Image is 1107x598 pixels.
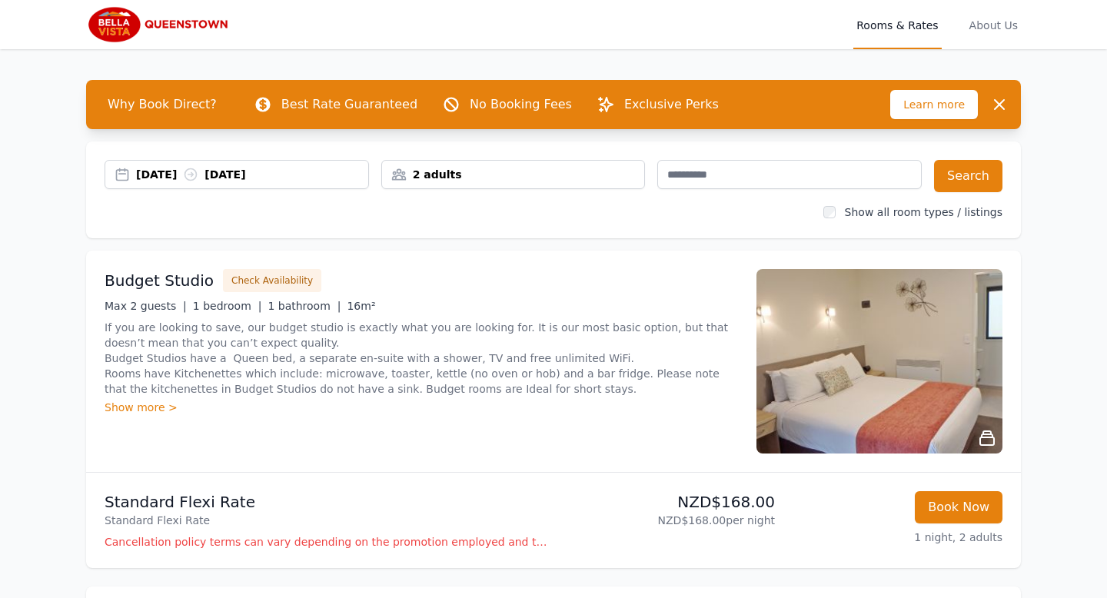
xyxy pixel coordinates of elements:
[105,400,738,415] div: Show more >
[105,513,547,528] p: Standard Flexi Rate
[470,95,572,114] p: No Booking Fees
[281,95,417,114] p: Best Rate Guaranteed
[347,300,375,312] span: 16m²
[382,167,645,182] div: 2 adults
[934,160,1002,192] button: Search
[105,300,187,312] span: Max 2 guests |
[223,269,321,292] button: Check Availability
[915,491,1002,523] button: Book Now
[105,320,738,397] p: If you are looking to save, our budget studio is exactly what you are looking for. It is our most...
[193,300,262,312] span: 1 bedroom |
[105,491,547,513] p: Standard Flexi Rate
[624,95,719,114] p: Exclusive Perks
[268,300,341,312] span: 1 bathroom |
[105,270,214,291] h3: Budget Studio
[560,491,775,513] p: NZD$168.00
[560,513,775,528] p: NZD$168.00 per night
[845,206,1002,218] label: Show all room types / listings
[105,534,547,550] p: Cancellation policy terms can vary depending on the promotion employed and the time of stay of th...
[86,6,234,43] img: Bella Vista Queenstown
[136,167,368,182] div: [DATE] [DATE]
[787,530,1002,545] p: 1 night, 2 adults
[95,89,229,120] span: Why Book Direct?
[890,90,978,119] span: Learn more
